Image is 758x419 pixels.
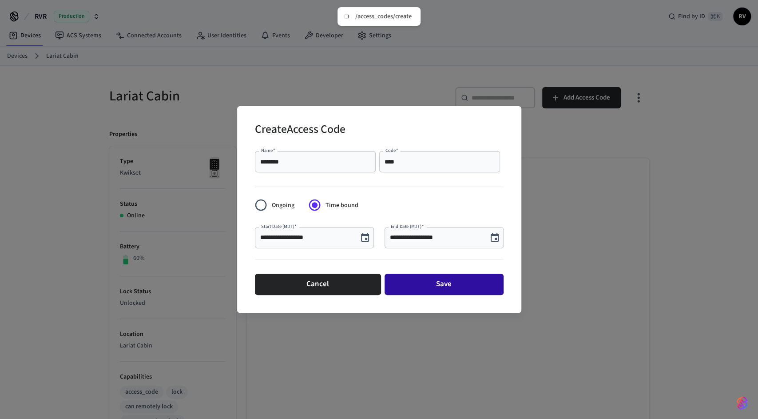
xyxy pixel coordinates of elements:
button: Choose date, selected date is Oct 13, 2025 [486,229,504,247]
div: /access_codes/create [355,12,412,20]
label: End Date (MDT) [391,223,424,230]
span: Ongoing [272,201,294,210]
label: Name [261,147,275,154]
img: SeamLogoGradient.69752ec5.svg [737,396,747,410]
label: Start Date (MDT) [261,223,297,230]
button: Choose date, selected date is Oct 10, 2025 [356,229,374,247]
span: Time bound [325,201,358,210]
button: Save [385,274,504,295]
h2: Create Access Code [255,117,345,144]
button: Cancel [255,274,381,295]
label: Code [385,147,398,154]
